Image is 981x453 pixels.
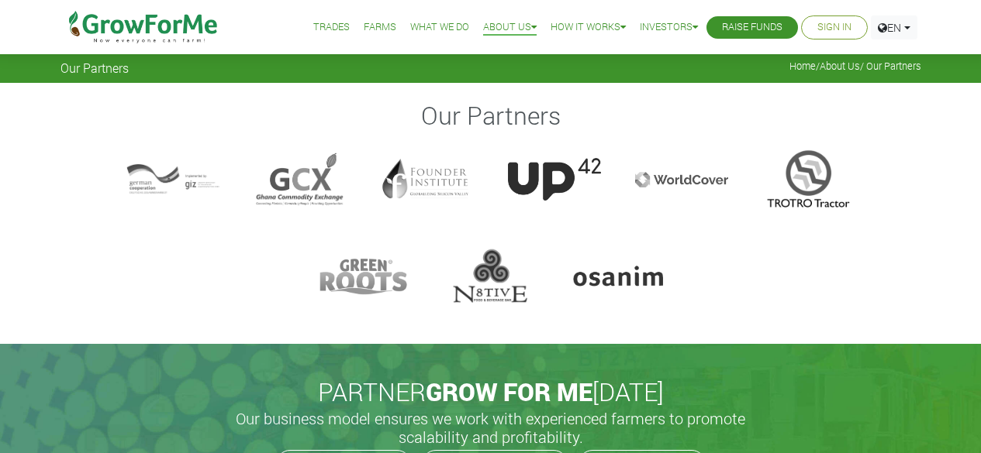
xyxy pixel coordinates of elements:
[871,15,917,39] a: EN
[551,19,626,36] a: How it Works
[483,19,537,36] a: About Us
[63,101,919,130] h2: Our Partners
[60,60,129,75] span: Our Partners
[789,60,921,72] span: / / Our Partners
[789,60,816,72] a: Home
[640,19,698,36] a: Investors
[313,19,350,36] a: Trades
[722,19,782,36] a: Raise Funds
[410,19,469,36] a: What We Do
[426,375,592,408] span: GROW FOR ME
[820,60,860,72] a: About Us
[219,409,762,446] h5: Our business model ensures we work with experienced farmers to promote scalability and profitabil...
[67,377,915,407] h2: PARTNER [DATE]
[364,19,396,36] a: Farms
[817,19,851,36] a: Sign In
